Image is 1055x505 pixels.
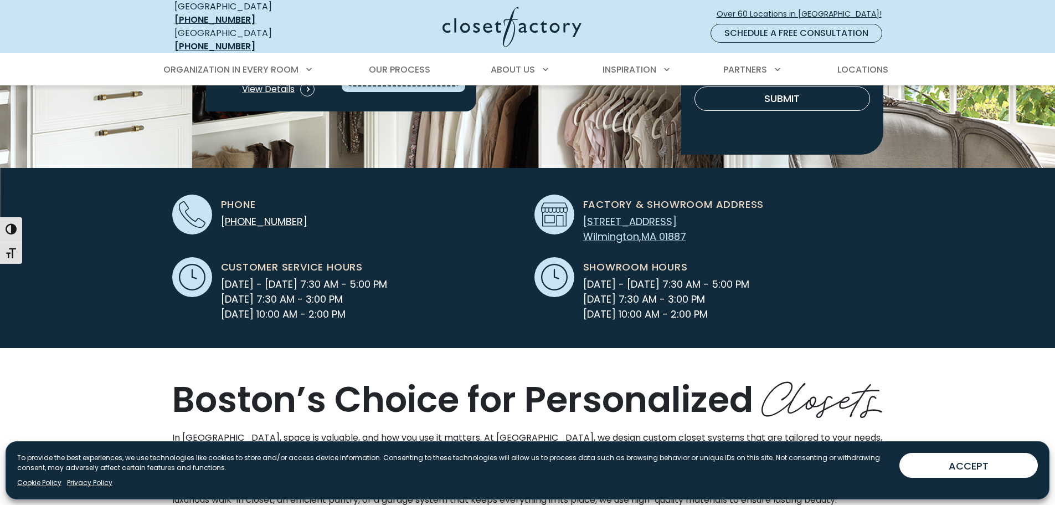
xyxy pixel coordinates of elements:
[174,40,255,53] a: [PHONE_NUMBER]
[583,197,764,212] span: Factory & Showroom Address
[717,8,891,20] span: Over 60 Locations in [GEOGRAPHIC_DATA]!
[221,292,387,307] span: [DATE] 7:30 AM - 3:00 PM
[899,453,1038,478] button: ACCEPT
[583,215,686,243] a: [STREET_ADDRESS] Wilmington,MA 01887
[723,63,767,76] span: Partners
[242,83,295,96] span: View Details
[442,7,581,47] img: Closet Factory Logo
[174,13,255,26] a: [PHONE_NUMBER]
[163,63,299,76] span: Organization in Every Room
[156,54,900,85] nav: Primary Menu
[221,277,387,292] span: [DATE] - [DATE] 7:30 AM - 5:00 PM
[174,27,335,53] div: [GEOGRAPHIC_DATA]
[711,24,882,43] a: Schedule a Free Consultation
[716,4,891,24] a: Over 60 Locations in [GEOGRAPHIC_DATA]!
[583,277,749,292] span: [DATE] - [DATE] 7:30 AM - 5:00 PM
[221,259,363,274] span: Customer Service Hours
[17,478,61,488] a: Cookie Policy
[67,478,112,488] a: Privacy Policy
[17,453,891,473] p: To provide the best experiences, we use technologies like cookies to store and/or access device i...
[583,259,688,274] span: Showroom Hours
[221,307,387,322] span: [DATE] 10:00 AM - 2:00 PM
[837,63,888,76] span: Locations
[491,63,535,76] span: About Us
[694,86,870,111] button: Submit
[172,431,883,458] p: In [GEOGRAPHIC_DATA], space is valuable, and how you use it matters. At [GEOGRAPHIC_DATA], we des...
[603,63,656,76] span: Inspiration
[369,63,430,76] span: Our Process
[241,78,315,100] a: View Details
[467,375,753,424] span: for Personalized
[583,292,749,307] span: [DATE] 7:30 AM - 3:00 PM
[583,307,749,322] span: [DATE] 10:00 AM - 2:00 PM
[641,229,656,243] span: MA
[172,375,459,424] span: Boston’s Choice
[761,361,883,426] span: Closets
[583,229,639,243] span: Wilmington
[221,215,307,228] a: [PHONE_NUMBER]
[583,215,677,228] span: [STREET_ADDRESS]
[659,229,686,243] span: 01887
[221,197,256,212] span: Phone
